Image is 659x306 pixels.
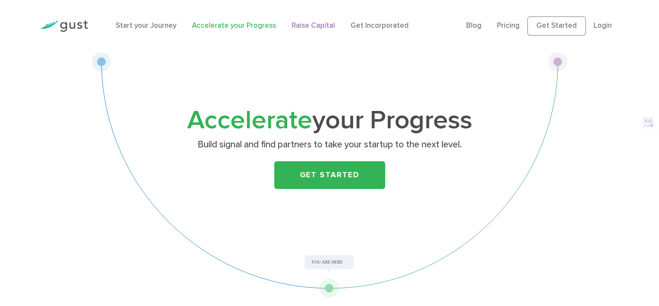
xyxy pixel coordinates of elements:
[192,21,276,30] a: Accelerate your Progress
[497,21,519,30] a: Pricing
[116,21,176,30] a: Start your Journey
[159,109,501,133] h1: your Progress
[466,21,481,30] a: Blog
[274,161,385,189] a: Get Started
[351,21,409,30] a: Get Incorporated
[594,21,612,30] a: Login
[39,20,88,32] img: Gust Logo
[187,105,312,136] span: Accelerate
[527,16,586,36] a: Get Started
[162,139,497,151] p: Build signal and find partners to take your startup to the next level.
[292,21,335,30] a: Raise Capital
